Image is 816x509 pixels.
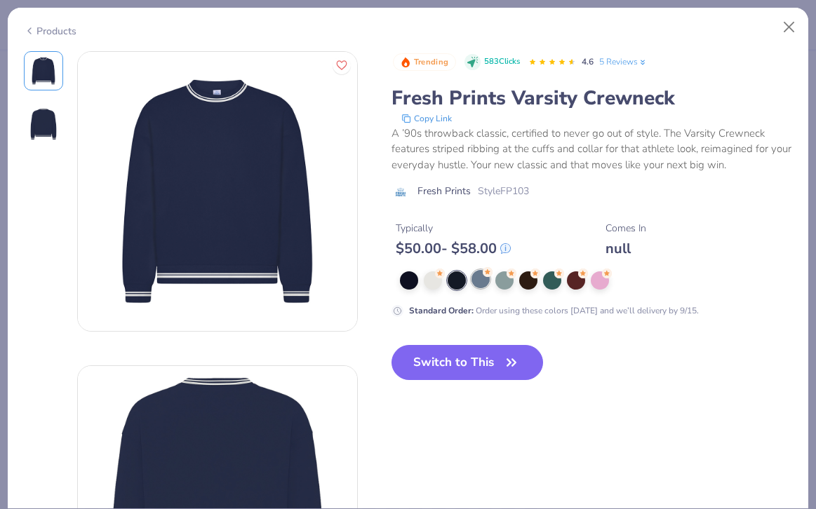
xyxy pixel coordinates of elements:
[396,240,511,257] div: $ 50.00 - $ 58.00
[582,56,594,67] span: 4.6
[409,305,474,316] strong: Standard Order :
[392,345,544,380] button: Switch to This
[396,221,511,236] div: Typically
[409,304,699,317] div: Order using these colors [DATE] and we’ll delivery by 9/15.
[392,186,410,198] img: brand logo
[478,184,529,198] span: Style FP103
[78,52,357,331] img: Front
[393,53,456,72] button: Badge Button
[776,14,803,41] button: Close
[484,56,520,68] span: 583 Clicks
[528,51,576,74] div: 4.6 Stars
[414,58,448,66] span: Trending
[606,221,646,236] div: Comes In
[400,57,411,68] img: Trending sort
[606,240,646,257] div: null
[27,107,60,141] img: Back
[392,85,793,111] div: Fresh Prints Varsity Crewneck
[333,56,351,74] button: Like
[24,24,76,39] div: Products
[599,55,648,68] a: 5 Reviews
[27,54,60,88] img: Front
[417,184,471,198] span: Fresh Prints
[392,125,793,173] div: A ’90s throwback classic, certified to never go out of style. The Varsity Crewneck features strip...
[397,111,456,125] button: copy to clipboard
